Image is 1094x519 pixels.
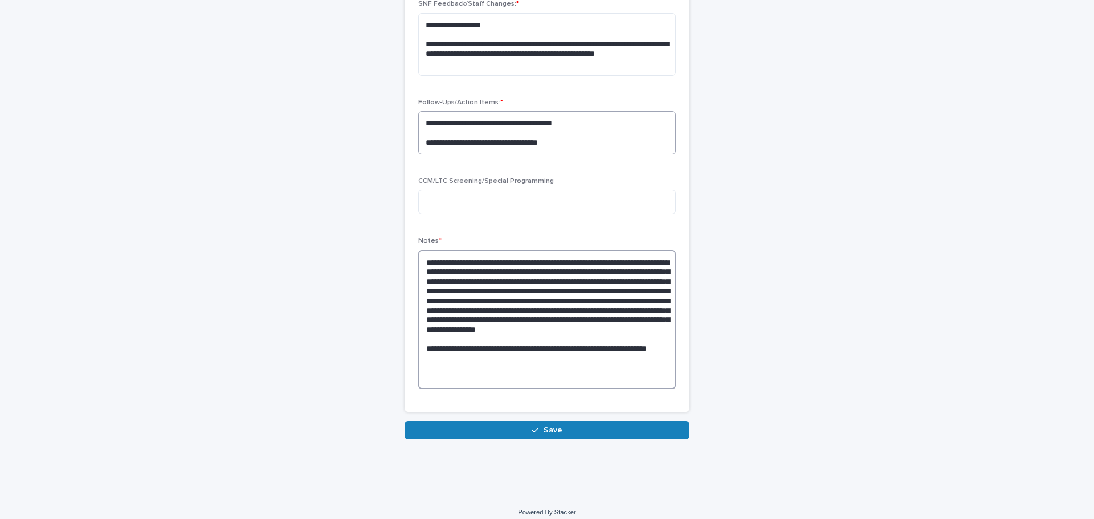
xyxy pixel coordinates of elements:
span: Follow-Ups/Action Items: [418,99,503,106]
span: CCM/LTC Screening/Special Programming [418,178,554,185]
button: Save [405,421,689,439]
span: SNF Feedback/Staff Changes: [418,1,519,7]
span: Notes [418,238,442,244]
span: Save [544,426,562,434]
a: Powered By Stacker [518,509,575,516]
